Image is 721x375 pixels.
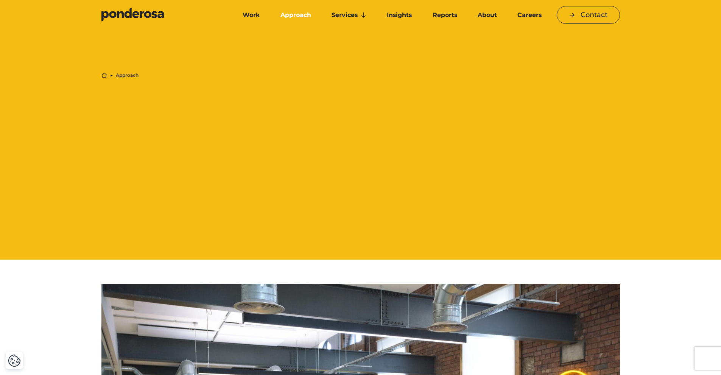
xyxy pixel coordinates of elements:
[101,8,223,23] a: Go to homepage
[101,72,107,78] a: Home
[323,7,375,23] a: Services
[272,7,320,23] a: Approach
[424,7,466,23] a: Reports
[234,7,269,23] a: Work
[116,73,139,78] li: Approach
[110,73,113,78] li: ▶︎
[8,354,21,367] img: Revisit consent button
[8,354,21,367] button: Cookie Settings
[509,7,550,23] a: Careers
[378,7,420,23] a: Insights
[469,7,506,23] a: About
[557,6,620,24] a: Contact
